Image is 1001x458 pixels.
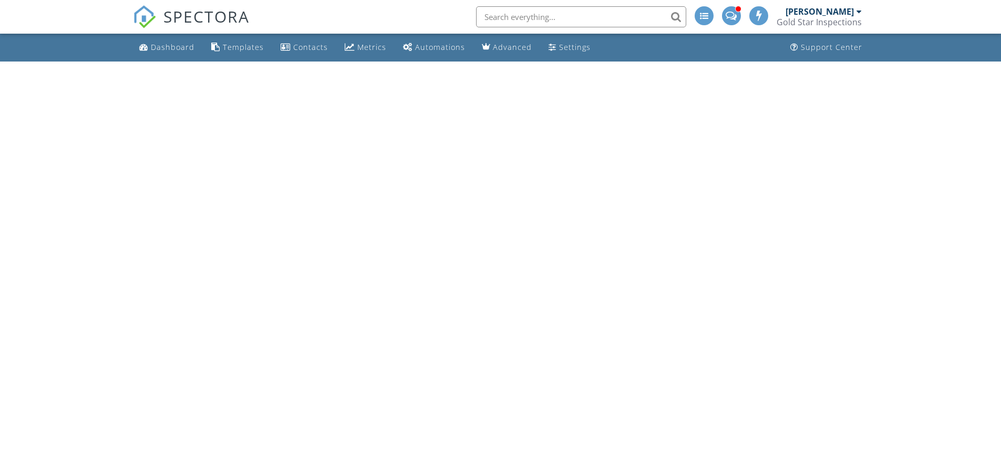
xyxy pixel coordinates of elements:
a: Advanced [478,38,536,57]
div: Dashboard [151,42,194,52]
a: Settings [544,38,595,57]
a: Dashboard [135,38,199,57]
div: Templates [223,42,264,52]
a: Templates [207,38,268,57]
div: Contacts [293,42,328,52]
span: SPECTORA [163,5,250,27]
div: Metrics [357,42,386,52]
a: Automations (Advanced) [399,38,469,57]
a: Contacts [276,38,332,57]
div: Support Center [801,42,862,52]
div: Automations [415,42,465,52]
div: Gold Star Inspections [777,17,862,27]
a: SPECTORA [133,14,250,36]
div: Settings [559,42,591,52]
a: Metrics [340,38,390,57]
input: Search everything... [476,6,686,27]
a: Support Center [786,38,866,57]
div: [PERSON_NAME] [786,6,854,17]
div: Advanced [493,42,532,52]
img: The Best Home Inspection Software - Spectora [133,5,156,28]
